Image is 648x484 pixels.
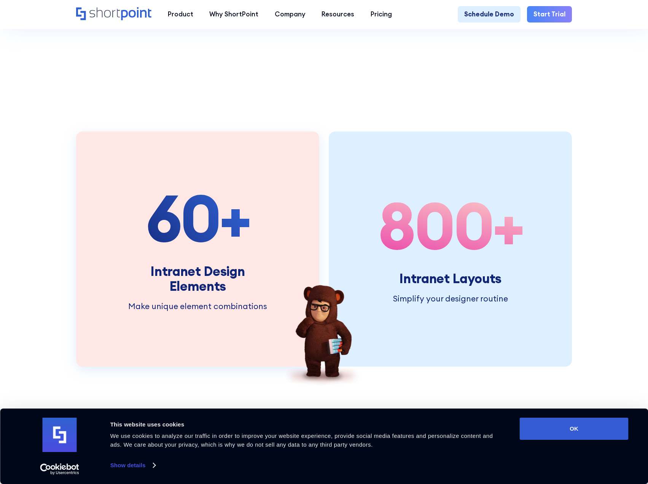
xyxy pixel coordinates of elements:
[527,6,572,22] a: Start Trial
[378,184,493,267] span: 800
[209,10,258,19] div: Why ShortPoint
[201,6,267,22] a: Why ShortPoint
[371,10,392,19] div: Pricing
[314,6,363,22] a: Resources
[511,396,648,484] div: Chatwidget
[121,264,274,294] h3: Intranet Design Elements
[159,6,201,22] a: Product
[110,433,493,448] span: We use cookies to analyze our traffic in order to improve your website experience, provide social...
[110,460,155,471] a: Show details
[373,293,527,305] p: Simplify your designer routine
[121,186,274,250] div: +
[458,6,521,22] a: Schedule Demo
[26,463,93,475] a: Usercentrics Cookiebot - opens in a new window
[520,418,629,440] button: OK
[363,6,400,22] a: Pricing
[275,10,306,19] div: Company
[121,300,274,313] p: Make unique element combinations
[168,10,193,19] div: Product
[146,177,220,259] span: 60
[373,271,527,286] h3: Intranet Layouts
[110,420,503,429] div: This website uses cookies
[76,7,151,21] a: Home
[329,131,572,367] a: 800+Intranet LayoutsSimplify your designer routine
[511,396,648,484] iframe: Chat Widget
[322,10,354,19] div: Resources
[373,193,527,258] div: +
[43,418,77,452] img: logo
[76,131,319,367] a: 60+Intranet Design ElementsMake unique element combinations
[266,6,314,22] a: Company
